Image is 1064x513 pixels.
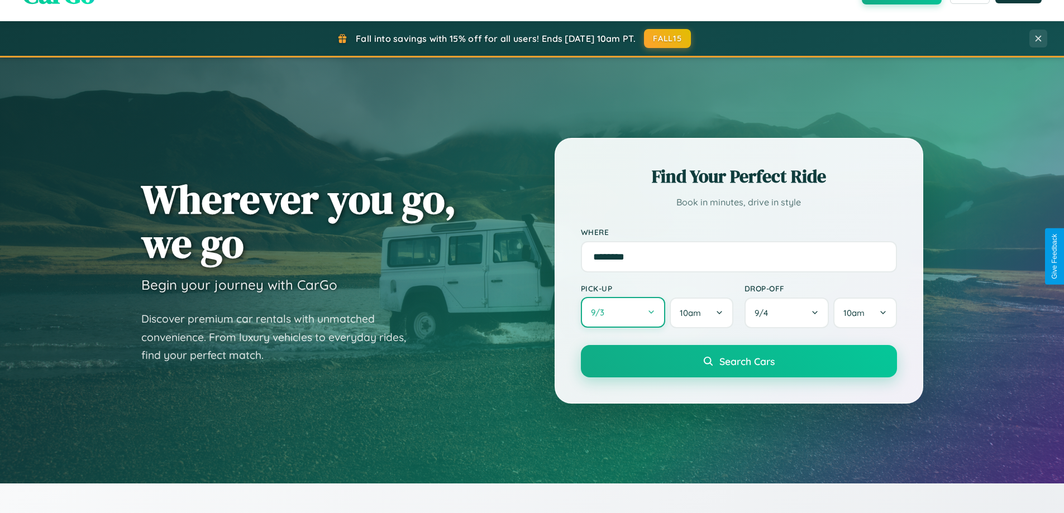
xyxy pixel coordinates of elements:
span: 9 / 3 [591,307,610,318]
button: 10am [670,298,733,328]
label: Where [581,227,897,237]
span: Fall into savings with 15% off for all users! Ends [DATE] 10am PT. [356,33,636,44]
label: Drop-off [745,284,897,293]
button: 10am [833,298,896,328]
span: Search Cars [719,355,775,367]
h3: Begin your journey with CarGo [141,276,337,293]
div: Give Feedback [1051,234,1058,279]
button: 9/4 [745,298,829,328]
button: Search Cars [581,345,897,377]
p: Book in minutes, drive in style [581,194,897,210]
p: Discover premium car rentals with unmatched convenience. From luxury vehicles to everyday rides, ... [141,310,421,365]
span: 10am [843,308,865,318]
button: FALL15 [644,29,691,48]
label: Pick-up [581,284,733,293]
span: 9 / 4 [755,308,774,318]
h1: Wherever you go, we go [141,177,456,265]
h2: Find Your Perfect Ride [581,164,897,189]
button: 9/3 [581,297,666,328]
span: 10am [680,308,701,318]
